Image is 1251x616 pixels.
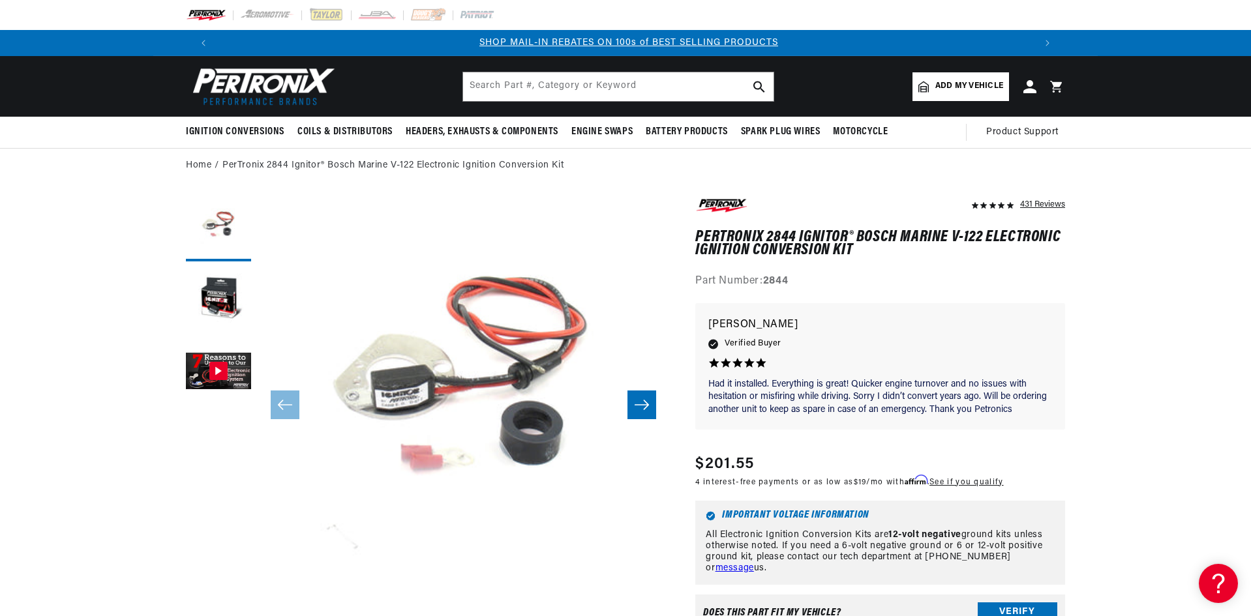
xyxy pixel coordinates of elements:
span: Battery Products [646,125,728,139]
strong: 2844 [763,276,789,286]
a: message [716,563,754,573]
button: Translation missing: en.sections.announcements.previous_announcement [190,30,217,56]
div: Announcement [220,36,1038,50]
nav: breadcrumbs [186,158,1065,173]
div: 2 of 3 [220,36,1038,50]
strong: 12-volt negative [888,530,961,540]
summary: Headers, Exhausts & Components [399,117,565,147]
div: Part Number: [695,273,1065,290]
p: All Electronic Ignition Conversion Kits are ground kits unless otherwise noted. If you need a 6-v... [706,530,1055,574]
span: $19 [854,478,867,486]
span: Verified Buyer [725,336,781,351]
img: Pertronix [186,64,336,109]
summary: Engine Swaps [565,117,639,147]
summary: Motorcycle [826,117,894,147]
span: Engine Swaps [571,125,633,139]
span: Add my vehicle [935,80,1003,93]
span: Motorcycle [833,125,888,139]
button: Slide right [627,390,656,419]
summary: Ignition Conversions [186,117,291,147]
div: 431 Reviews [1020,196,1065,212]
button: Translation missing: en.sections.announcements.next_announcement [1034,30,1061,56]
media-gallery: Gallery Viewer [186,196,669,614]
p: Had it installed. Everything is great! Quicker engine turnover and no issues with hesitation or m... [708,378,1052,417]
slideshow-component: Translation missing: en.sections.announcements.announcement_bar [153,30,1098,56]
a: See if you qualify - Learn more about Affirm Financing (opens in modal) [929,478,1003,486]
summary: Battery Products [639,117,734,147]
span: Spark Plug Wires [741,125,821,139]
summary: Coils & Distributors [291,117,399,147]
a: PerTronix 2844 Ignitor® Bosch Marine V-122 Electronic Ignition Conversion Kit [222,158,564,173]
span: Headers, Exhausts & Components [406,125,558,139]
span: Ignition Conversions [186,125,284,139]
button: Slide left [271,390,299,419]
h6: Important Voltage Information [706,511,1055,521]
span: Product Support [986,125,1059,139]
span: $201.55 [695,452,754,476]
summary: Product Support [986,117,1065,148]
a: Add my vehicle [912,72,1009,101]
button: search button [745,72,774,101]
span: Coils & Distributors [297,125,393,139]
input: Search Part #, Category or Keyword [463,72,774,101]
p: [PERSON_NAME] [708,316,1052,334]
a: SHOP MAIL-IN REBATES ON 100s of BEST SELLING PRODUCTS [479,38,778,48]
summary: Spark Plug Wires [734,117,827,147]
span: Affirm [905,475,927,485]
button: Load image 1 in gallery view [186,196,251,261]
h1: PerTronix 2844 Ignitor® Bosch Marine V-122 Electronic Ignition Conversion Kit [695,231,1065,257]
p: 4 interest-free payments or as low as /mo with . [695,476,1003,488]
a: Home [186,158,211,173]
button: Load image 2 in gallery view [186,268,251,333]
